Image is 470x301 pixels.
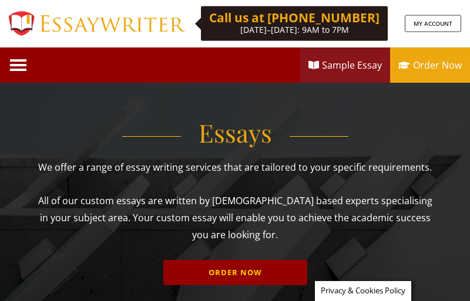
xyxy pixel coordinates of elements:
h1: Essays [35,118,435,147]
b: Call us at [PHONE_NUMBER] [209,9,380,26]
a: ORDER NOW [163,260,307,285]
a: MY ACCOUNT [405,15,461,32]
p: All of our custom essays are written by [DEMOGRAPHIC_DATA] based experts specialising in your sub... [35,192,435,243]
p: We offer a range of essay writing services that are tailored to your specific requirements. [35,159,435,176]
a: Sample Essay [300,48,390,83]
span: Privacy & Cookies Policy [321,285,405,296]
a: Order Now [390,48,470,83]
span: [DATE]–[DATE]: 9AM to 7PM [240,24,349,35]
